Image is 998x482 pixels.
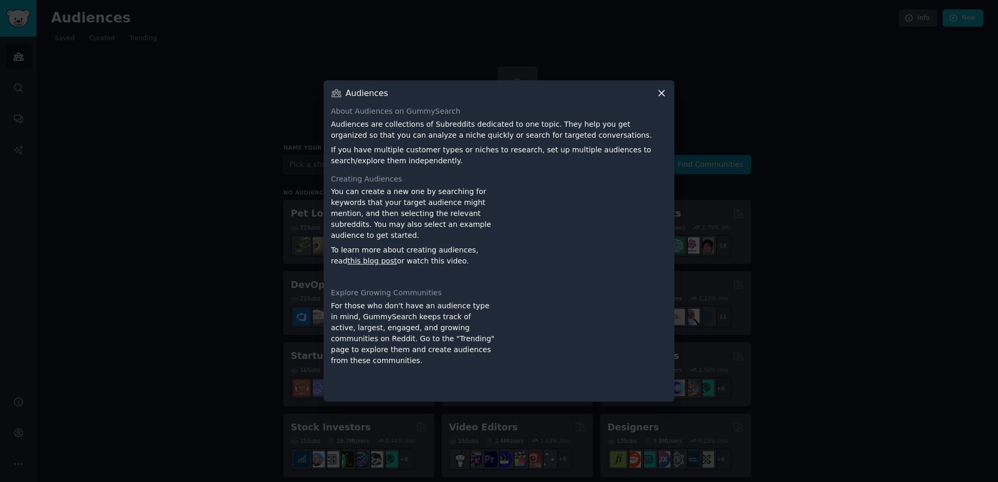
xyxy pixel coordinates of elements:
[503,186,667,280] iframe: YouTube video player
[331,119,667,141] p: Audiences are collections of Subreddits dedicated to one topic. They help you get organized so th...
[346,88,388,99] h3: Audiences
[331,174,667,185] div: Creating Audiences
[331,106,667,117] div: About Audiences on GummySearch
[331,186,495,241] p: You can create a new one by searching for keywords that your target audience might mention, and t...
[331,144,667,166] p: If you have multiple customer types or niches to research, set up multiple audiences to search/ex...
[503,300,667,394] iframe: YouTube video player
[331,287,667,298] div: Explore Growing Communities
[348,257,397,265] a: this blog post
[331,300,495,394] div: For those who don't have an audience type in mind, GummySearch keeps track of active, largest, en...
[331,245,495,267] p: To learn more about creating audiences, read or watch this video.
